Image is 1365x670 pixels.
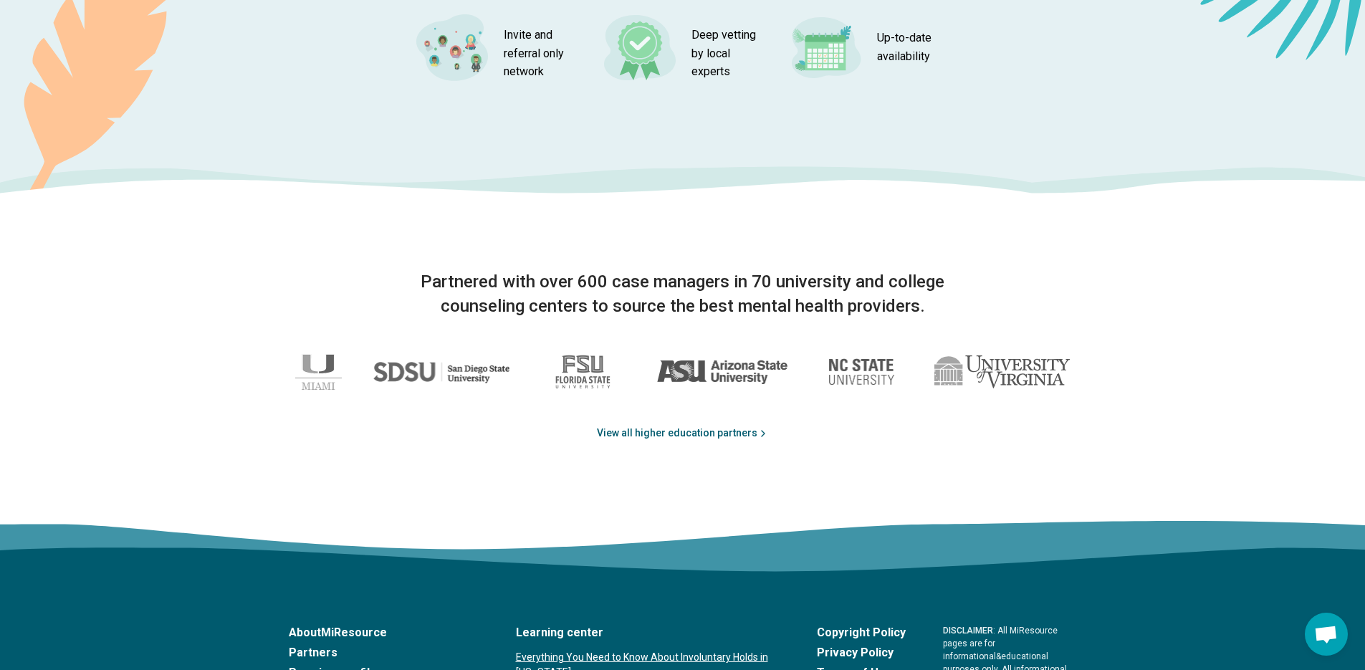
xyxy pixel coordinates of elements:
img: San Diego State University [373,356,509,388]
p: Deep vetting by local experts [691,26,763,81]
img: University of Miami [295,354,342,390]
a: Open chat [1305,613,1348,656]
a: Learning center [516,624,780,641]
p: Partnered with over 600 case managers in 70 university and college counseling centers to source t... [396,270,969,318]
a: AboutMiResource [289,624,479,641]
p: Up-to-date availability [877,29,949,78]
a: Privacy Policy [817,644,906,661]
img: North Carolina State University [820,352,903,392]
img: Florida State University [541,347,625,397]
img: Arizona State University [656,359,788,384]
a: View all higher education partners [597,426,769,441]
p: Invite and referral only network [504,26,575,81]
img: University of Virginia [934,355,1070,388]
a: Partners [289,644,479,661]
a: Copyright Policy [817,624,906,641]
span: DISCLAIMER [943,626,993,636]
